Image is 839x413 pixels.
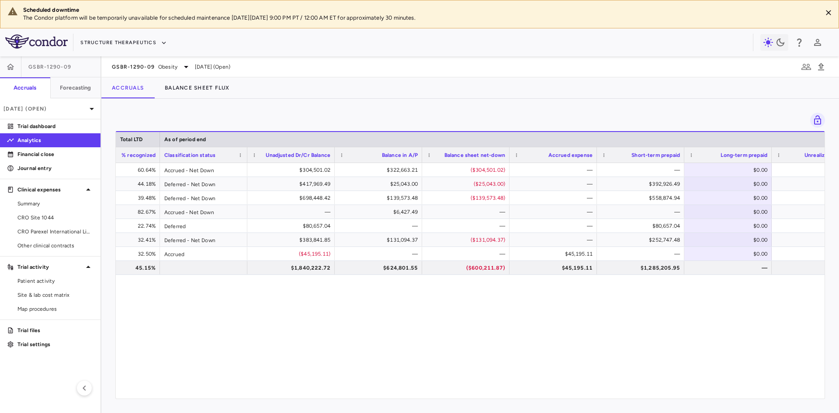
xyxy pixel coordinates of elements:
[23,14,815,22] p: The Condor platform will be temporarily unavailable for scheduled maintenance [DATE][DATE] 9:00 P...
[17,214,94,222] span: CRO Site 1044
[692,219,767,233] div: $0.00
[605,247,680,261] div: —
[17,150,94,158] p: Financial close
[160,247,247,260] div: Accrued
[160,233,247,246] div: Deferred - Net Down
[343,219,418,233] div: —
[517,219,593,233] div: —
[80,205,156,219] div: 82.67%
[343,163,418,177] div: $322,663.21
[17,242,94,250] span: Other clinical contracts
[631,152,680,158] span: Short-term prepaid
[160,177,247,191] div: Deferred - Net Down
[80,36,167,50] button: Structure Therapeutics
[160,219,247,233] div: Deferred
[517,191,593,205] div: —
[28,63,71,70] span: GSBR-1290-09
[343,205,418,219] div: $6,427.49
[17,277,94,285] span: Patient activity
[692,163,767,177] div: $0.00
[60,84,91,92] h6: Forecasting
[17,340,94,348] p: Trial settings
[5,35,68,49] img: logo-full-SnFGN8VE.png
[807,113,825,128] span: Lock grid
[255,177,330,191] div: $417,969.49
[80,261,156,275] div: 45.15%
[605,191,680,205] div: $558,874.94
[160,205,247,219] div: Accrued - Net Down
[17,164,94,172] p: Journal entry
[605,177,680,191] div: $392,926.49
[164,152,215,158] span: Classification status
[255,261,330,275] div: $1,840,222.72
[121,152,156,158] span: % recognized
[430,233,505,247] div: ($131,094.37)
[430,261,505,275] div: ($600,211.87)
[120,136,142,142] span: Total LTD
[17,263,83,271] p: Trial activity
[430,163,505,177] div: ($304,501.02)
[548,152,593,158] span: Accrued expense
[343,233,418,247] div: $131,094.37
[17,305,94,313] span: Map procedures
[80,163,156,177] div: 60.64%
[605,205,680,219] div: —
[80,219,156,233] div: 22.74%
[164,136,206,142] span: As of period end
[255,233,330,247] div: $383,841.85
[721,152,767,158] span: Long-term prepaid
[430,177,505,191] div: ($25,043.00)
[255,205,330,219] div: —
[517,177,593,191] div: —
[17,291,94,299] span: Site & lab cost matrix
[692,177,767,191] div: $0.00
[430,205,505,219] div: —
[605,219,680,233] div: $80,657.04
[80,177,156,191] div: 44.18%
[17,228,94,236] span: CRO Parexel International Limited
[255,191,330,205] div: $698,448.42
[517,163,593,177] div: —
[343,261,418,275] div: $624,801.55
[17,136,94,144] p: Analytics
[255,163,330,177] div: $304,501.02
[692,191,767,205] div: $0.00
[343,191,418,205] div: $139,573.48
[255,219,330,233] div: $80,657.04
[255,247,330,261] div: ($45,195.11)
[444,152,505,158] span: Balance sheet net-down
[692,233,767,247] div: $0.00
[14,84,36,92] h6: Accruals
[692,247,767,261] div: $0.00
[430,191,505,205] div: ($139,573.48)
[160,191,247,205] div: Deferred - Net Down
[17,122,94,130] p: Trial dashboard
[382,152,418,158] span: Balance in A/P
[605,163,680,177] div: —
[517,205,593,219] div: —
[195,63,230,71] span: [DATE] (Open)
[605,233,680,247] div: $252,747.48
[112,63,155,70] span: GSBR-1290-09
[430,219,505,233] div: —
[517,261,593,275] div: $45,195.11
[101,77,154,98] button: Accruals
[23,6,815,14] div: Scheduled downtime
[17,200,94,208] span: Summary
[605,261,680,275] div: $1,285,205.95
[692,205,767,219] div: $0.00
[517,233,593,247] div: —
[17,186,83,194] p: Clinical expenses
[80,191,156,205] div: 39.48%
[80,233,156,247] div: 32.41%
[517,247,593,261] div: $45,195.11
[430,247,505,261] div: —
[266,152,330,158] span: Unadjusted Dr/Cr Balance
[160,163,247,177] div: Accrued - Net Down
[17,326,94,334] p: Trial files
[154,77,240,98] button: Balance Sheet Flux
[158,63,177,71] span: Obesity
[3,105,87,113] p: [DATE] (Open)
[822,6,835,19] button: Close
[343,247,418,261] div: —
